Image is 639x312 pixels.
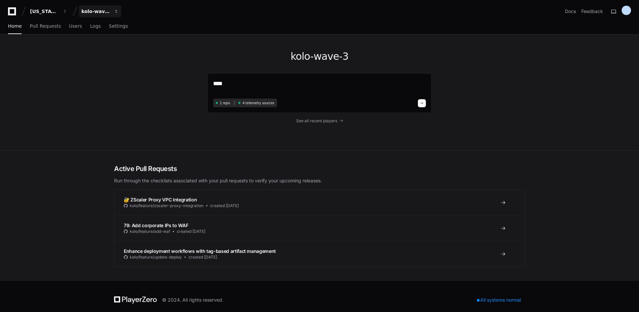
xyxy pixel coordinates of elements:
a: Home [8,19,22,34]
span: kolo/feature/zscaler-proxy-integration [130,203,203,208]
button: kolo-wave-3 [79,5,121,17]
span: Pull Requests [30,24,61,28]
h2: Active Pull Requests [114,164,525,173]
button: [US_STATE] Pacific [27,5,70,17]
button: Feedback [581,8,603,15]
span: Settings [109,24,128,28]
span: created [DATE] [177,229,205,234]
p: Run through the checklists associated with your pull requests to verify your upcoming releases. [114,177,525,184]
span: Home [8,24,22,28]
a: See all recent players [207,118,432,124]
span: 🔐 ZScaler Proxy VPC Integration [124,197,197,202]
span: Users [69,24,82,28]
span: Enhance deployment workflows with tag-based artifact management [124,248,276,254]
span: Logs [90,24,101,28]
a: Logs [90,19,101,34]
div: kolo-wave-3 [81,8,110,15]
a: Settings [109,19,128,34]
span: created [DATE] [188,255,217,260]
span: 79: Add corporate IPs to WAF [124,222,188,228]
div: All systems normal [473,295,525,305]
a: 🔐 ZScaler Proxy VPC Integrationkolo/feature/zscaler-proxy-integrationcreated [DATE] [114,190,525,215]
a: 79: Add corporate IPs to WAFkolo/feature/add-wafcreated [DATE] [114,215,525,241]
h1: kolo-wave-3 [207,50,432,62]
span: 4 telemetry sources [242,101,274,106]
a: Users [69,19,82,34]
span: created [DATE] [210,203,239,208]
div: © 2024. All rights reserved. [162,297,223,303]
span: See all recent players [296,118,337,124]
span: kolo/feature/add-waf [130,229,170,234]
a: Docs [565,8,576,15]
span: kolo/feature/update-deploy [130,255,182,260]
a: Pull Requests [30,19,61,34]
div: [US_STATE] Pacific [30,8,59,15]
span: 1 repo [220,101,230,106]
a: Enhance deployment workflows with tag-based artifact managementkolo/feature/update-deploycreated ... [114,241,525,267]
